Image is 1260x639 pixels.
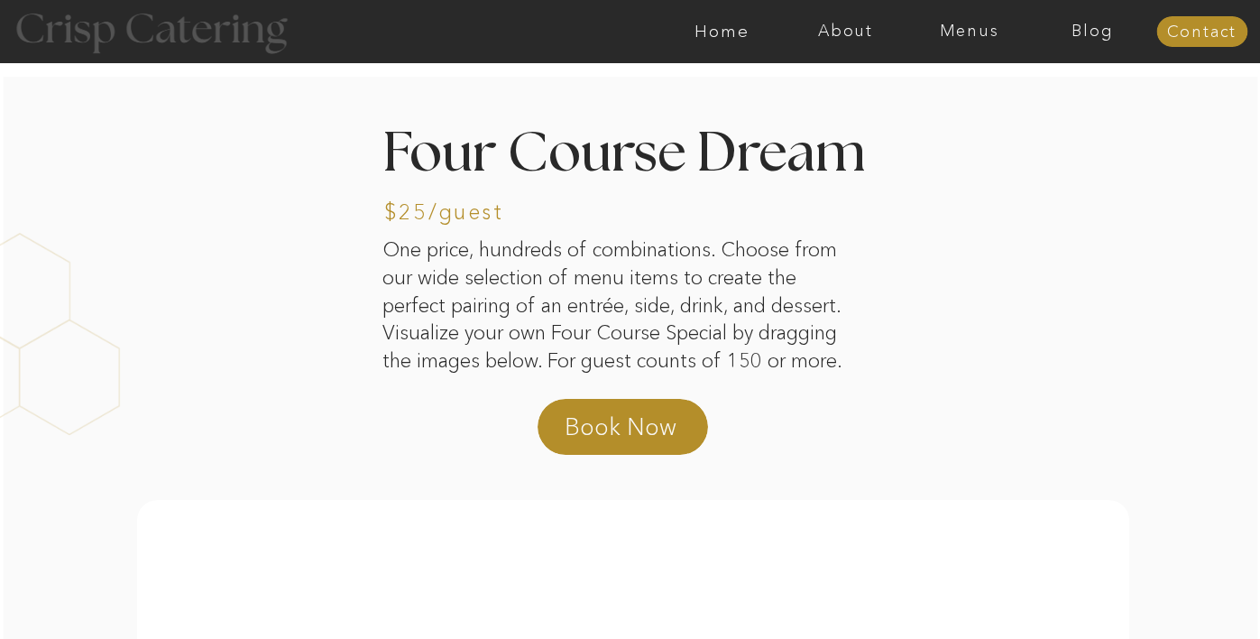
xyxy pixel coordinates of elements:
[384,201,534,227] h3: $25/guest
[907,23,1031,41] a: Menus
[382,236,861,352] p: One price, hundreds of combinations. Choose from our wide selection of menu items to create the p...
[565,411,723,454] a: Book Now
[382,127,878,188] h2: Four Course Dream
[1156,23,1247,42] a: Contact
[660,23,784,41] a: Home
[784,23,907,41] a: About
[1031,23,1154,41] a: Blog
